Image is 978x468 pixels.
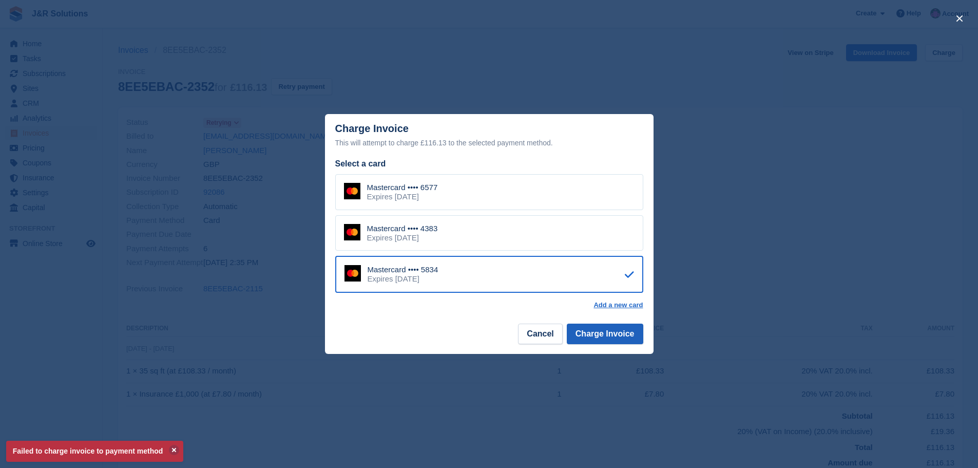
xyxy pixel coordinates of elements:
div: Mastercard •••• 4383 [367,224,438,233]
p: Failed to charge invoice to payment method [6,441,183,462]
div: Mastercard •••• 5834 [368,265,438,274]
div: Select a card [335,158,643,170]
a: Add a new card [593,301,643,309]
div: Mastercard •••• 6577 [367,183,438,192]
button: close [951,10,968,27]
img: Mastercard Logo [344,265,361,282]
img: Mastercard Logo [344,183,360,199]
button: Cancel [518,324,562,344]
div: Charge Invoice [335,123,643,149]
button: Charge Invoice [567,324,643,344]
img: Mastercard Logo [344,224,360,240]
div: Expires [DATE] [367,192,438,201]
div: This will attempt to charge £116.13 to the selected payment method. [335,137,643,149]
div: Expires [DATE] [368,274,438,284]
div: Expires [DATE] [367,233,438,242]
